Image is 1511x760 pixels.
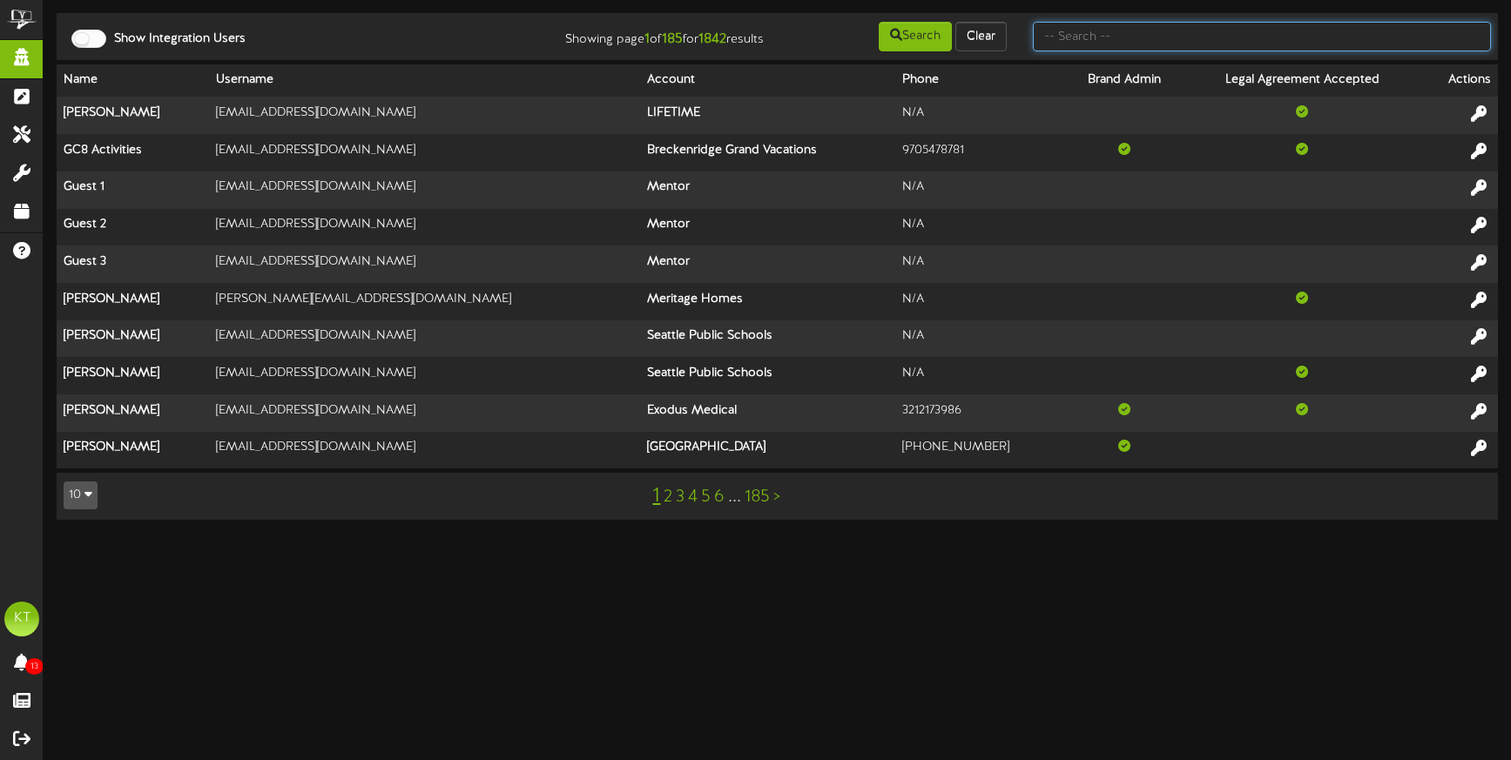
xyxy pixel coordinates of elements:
[879,22,952,51] button: Search
[209,245,639,283] td: [EMAIL_ADDRESS][DOMAIN_NAME]
[701,488,711,507] a: 5
[1064,64,1185,97] th: Brand Admin
[640,394,896,432] th: Exodus Medical
[955,22,1007,51] button: Clear
[745,488,770,507] a: 185
[640,172,896,209] th: Mentor
[57,245,209,283] th: Guest 3
[57,209,209,246] th: Guest 2
[895,432,1063,468] td: [PHONE_NUMBER]
[1033,22,1491,51] input: -- Search --
[640,209,896,246] th: Mentor
[209,357,639,394] td: [EMAIL_ADDRESS][DOMAIN_NAME]
[57,320,209,358] th: [PERSON_NAME]
[640,134,896,172] th: Breckenridge Grand Vacations
[64,481,98,509] button: 10
[640,320,896,358] th: Seattle Public Schools
[640,432,896,468] th: [GEOGRAPHIC_DATA]
[57,172,209,209] th: Guest 1
[57,64,209,97] th: Name
[209,432,639,468] td: [EMAIL_ADDRESS][DOMAIN_NAME]
[57,357,209,394] th: [PERSON_NAME]
[640,245,896,283] th: Mentor
[535,20,777,50] div: Showing page of for results
[895,245,1063,283] td: N/A
[640,64,896,97] th: Account
[664,488,672,507] a: 2
[895,320,1063,358] td: N/A
[57,432,209,468] th: [PERSON_NAME]
[895,357,1063,394] td: N/A
[676,488,685,507] a: 3
[1185,64,1420,97] th: Legal Agreement Accepted
[652,485,660,508] a: 1
[101,30,246,48] label: Show Integration Users
[209,209,639,246] td: [EMAIL_ADDRESS][DOMAIN_NAME]
[1419,64,1498,97] th: Actions
[640,283,896,320] th: Meritage Homes
[895,283,1063,320] td: N/A
[57,134,209,172] th: GC8 Activities
[57,283,209,320] th: [PERSON_NAME]
[895,209,1063,246] td: N/A
[57,97,209,134] th: [PERSON_NAME]
[895,97,1063,134] td: N/A
[209,394,639,432] td: [EMAIL_ADDRESS][DOMAIN_NAME]
[57,394,209,432] th: [PERSON_NAME]
[773,488,780,507] a: >
[714,488,725,507] a: 6
[209,283,639,320] td: [PERSON_NAME][EMAIL_ADDRESS][DOMAIN_NAME]
[662,31,683,47] strong: 185
[209,320,639,358] td: [EMAIL_ADDRESS][DOMAIN_NAME]
[640,357,896,394] th: Seattle Public Schools
[4,602,39,636] div: KT
[895,394,1063,432] td: 3212173986
[209,97,639,134] td: [EMAIL_ADDRESS][DOMAIN_NAME]
[209,64,639,97] th: Username
[895,134,1063,172] td: 9705478781
[209,134,639,172] td: [EMAIL_ADDRESS][DOMAIN_NAME]
[644,31,650,47] strong: 1
[698,31,726,47] strong: 1842
[25,658,44,675] span: 13
[640,97,896,134] th: LIFETIME
[895,172,1063,209] td: N/A
[728,488,741,507] a: ...
[895,64,1063,97] th: Phone
[209,172,639,209] td: [EMAIL_ADDRESS][DOMAIN_NAME]
[688,488,698,507] a: 4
